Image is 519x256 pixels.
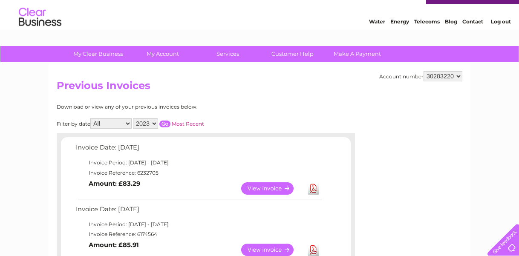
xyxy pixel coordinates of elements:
[257,46,328,62] a: Customer Help
[193,46,263,62] a: Services
[241,182,304,195] a: View
[414,36,440,43] a: Telecoms
[308,244,319,256] a: Download
[390,36,409,43] a: Energy
[74,204,323,219] td: Invoice Date: [DATE]
[369,36,385,43] a: Water
[18,22,62,48] img: logo.png
[74,229,323,239] td: Invoice Reference: 6174564
[59,5,461,41] div: Clear Business is a trading name of Verastar Limited (registered in [GEOGRAPHIC_DATA] No. 3667643...
[172,121,204,127] a: Most Recent
[74,168,323,178] td: Invoice Reference: 6232705
[74,142,323,158] td: Invoice Date: [DATE]
[322,46,392,62] a: Make A Payment
[379,71,462,81] div: Account number
[445,36,457,43] a: Blog
[358,4,417,15] a: 0333 014 3131
[63,46,133,62] a: My Clear Business
[462,36,483,43] a: Contact
[74,158,323,168] td: Invoice Period: [DATE] - [DATE]
[308,182,319,195] a: Download
[57,80,462,96] h2: Previous Invoices
[57,118,280,129] div: Filter by date
[89,180,140,187] b: Amount: £83.29
[89,241,139,249] b: Amount: £85.91
[128,46,198,62] a: My Account
[74,219,323,230] td: Invoice Period: [DATE] - [DATE]
[241,244,304,256] a: View
[491,36,511,43] a: Log out
[57,104,280,110] div: Download or view any of your previous invoices below.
